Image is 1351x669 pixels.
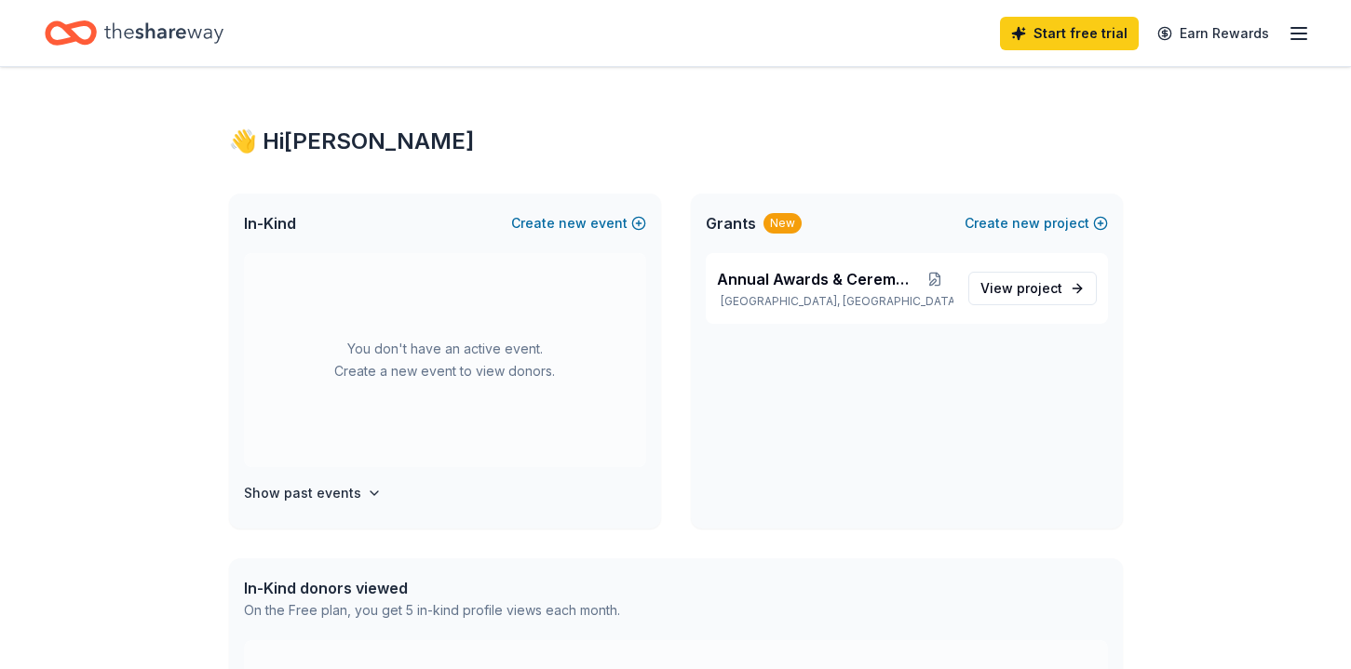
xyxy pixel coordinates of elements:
[1146,17,1280,50] a: Earn Rewards
[980,277,1062,300] span: View
[717,294,953,309] p: [GEOGRAPHIC_DATA], [GEOGRAPHIC_DATA]
[965,212,1108,234] button: Createnewproject
[244,482,361,504] h4: Show past events
[706,212,756,234] span: Grants
[244,599,620,622] div: On the Free plan, you get 5 in-kind profile views each month.
[968,272,1097,305] a: View project
[1017,280,1062,296] span: project
[45,11,223,55] a: Home
[1000,17,1139,50] a: Start free trial
[559,212,587,234] span: new
[229,127,1123,156] div: 👋 Hi [PERSON_NAME]
[1012,212,1040,234] span: new
[511,212,646,234] button: Createnewevent
[244,577,620,599] div: In-Kind donors viewed
[717,268,917,290] span: Annual Awards & Ceremony
[244,212,296,234] span: In-Kind
[244,482,382,504] button: Show past events
[244,253,646,467] div: You don't have an active event. Create a new event to view donors.
[763,213,802,234] div: New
